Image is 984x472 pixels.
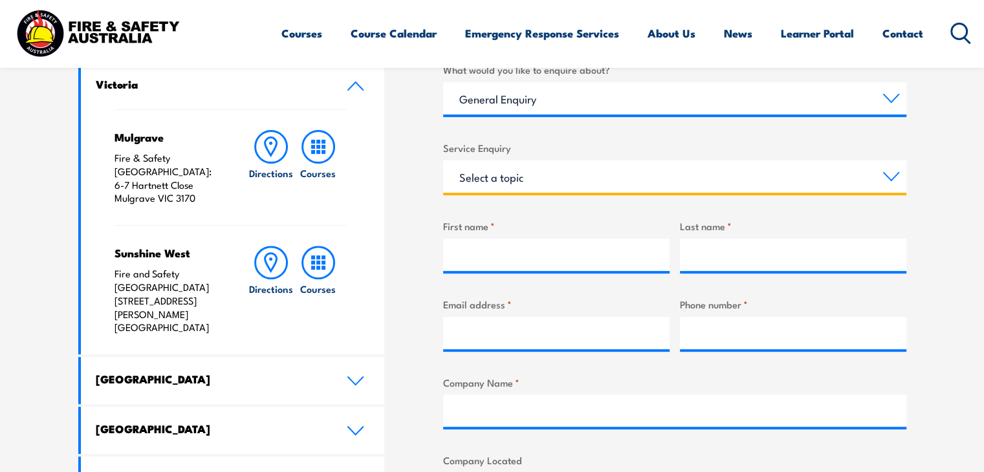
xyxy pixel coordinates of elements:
a: [GEOGRAPHIC_DATA] [81,407,385,454]
a: News [724,16,752,50]
h4: Victoria [96,77,327,91]
h6: Directions [249,166,293,180]
p: Fire & Safety [GEOGRAPHIC_DATA]: 6-7 Hartnett Close Mulgrave VIC 3170 [115,151,223,205]
h4: Mulgrave [115,130,223,144]
label: Email address [443,297,670,312]
a: Courses [281,16,322,50]
a: Directions [248,130,294,205]
label: Last name [680,219,906,233]
a: Directions [248,246,294,334]
label: Company Located [443,453,906,467]
h6: Courses [300,282,336,295]
a: Learner Portal [781,16,854,50]
label: What would you like to enquire about? [443,62,906,77]
h4: Sunshine West [115,246,223,260]
h4: [GEOGRAPHIC_DATA] [96,422,327,436]
a: About Us [648,16,695,50]
a: Courses [295,246,342,334]
p: Fire and Safety [GEOGRAPHIC_DATA] [STREET_ADDRESS][PERSON_NAME] [GEOGRAPHIC_DATA] [115,267,223,334]
a: Courses [295,130,342,205]
a: [GEOGRAPHIC_DATA] [81,357,385,404]
label: Phone number [680,297,906,312]
a: Victoria [81,62,385,109]
a: Emergency Response Services [465,16,619,50]
label: Company Name [443,375,906,390]
h6: Courses [300,166,336,180]
h4: [GEOGRAPHIC_DATA] [96,372,327,386]
h6: Directions [249,282,293,295]
a: Contact [882,16,923,50]
label: First name [443,219,670,233]
label: Service Enquiry [443,140,906,155]
a: Course Calendar [351,16,437,50]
